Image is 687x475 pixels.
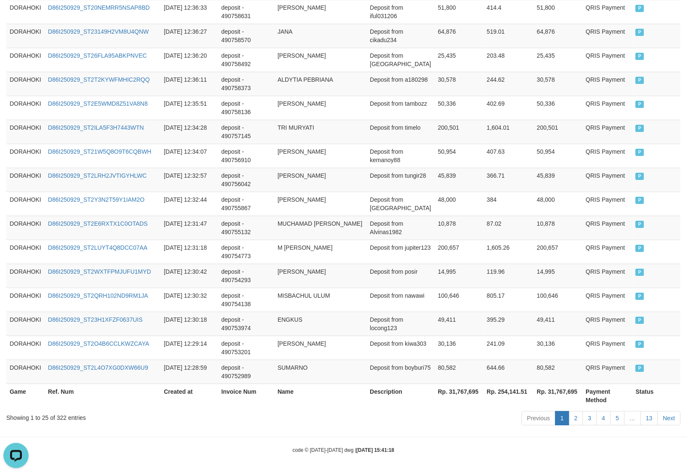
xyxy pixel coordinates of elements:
[533,312,582,336] td: 49,411
[161,96,218,120] td: [DATE] 12:35:51
[274,144,367,168] td: [PERSON_NAME]
[48,100,148,107] a: D86I250929_ST2E5WMD8Z51VA8N8
[218,192,274,216] td: deposit - 490755867
[6,144,45,168] td: DORAHOKI
[636,5,644,12] span: PAID
[636,341,644,348] span: PAID
[218,120,274,144] td: deposit - 490757145
[435,360,483,384] td: 80,582
[435,120,483,144] td: 200,501
[218,264,274,288] td: deposit - 490754293
[533,360,582,384] td: 80,582
[533,288,582,312] td: 100,646
[636,245,644,252] span: PAID
[435,240,483,264] td: 200,657
[636,173,644,180] span: PAID
[641,411,658,425] a: 13
[533,120,582,144] td: 200,501
[435,24,483,48] td: 64,876
[636,149,644,156] span: PAID
[48,268,151,275] a: D86I250929_ST2WXTFPMJUFU1MYD
[161,48,218,72] td: [DATE] 12:36:20
[366,192,435,216] td: Deposit from [GEOGRAPHIC_DATA]
[366,336,435,360] td: Deposit from kiwa303
[483,288,533,312] td: 805.17
[583,192,633,216] td: QRIS Payment
[274,120,367,144] td: TRI MURYATI
[636,293,644,300] span: PAID
[366,168,435,192] td: Deposit from tungir28
[636,269,644,276] span: PAID
[636,101,644,108] span: PAID
[533,24,582,48] td: 64,876
[366,24,435,48] td: Deposit from cikadu234
[218,216,274,240] td: deposit - 490755132
[366,360,435,384] td: Deposit from boyburi75
[45,384,161,408] th: Ref. Num
[274,264,367,288] td: [PERSON_NAME]
[435,168,483,192] td: 45,839
[435,192,483,216] td: 48,000
[533,192,582,216] td: 48,000
[522,411,555,425] a: Previous
[6,240,45,264] td: DORAHOKI
[483,216,533,240] td: 87.02
[435,144,483,168] td: 50,954
[293,447,395,453] small: code © [DATE]-[DATE] dwg |
[636,317,644,324] span: PAID
[218,72,274,96] td: deposit - 490758373
[161,216,218,240] td: [DATE] 12:31:47
[218,240,274,264] td: deposit - 490754773
[6,168,45,192] td: DORAHOKI
[636,77,644,84] span: PAID
[483,168,533,192] td: 366.71
[161,288,218,312] td: [DATE] 12:30:32
[48,148,151,155] a: D86I250929_ST21W5Q8O9T6CQBWH
[161,192,218,216] td: [DATE] 12:32:44
[533,384,582,408] th: Rp. 31,767,695
[533,336,582,360] td: 30,136
[483,96,533,120] td: 402.69
[366,384,435,408] th: Description
[483,192,533,216] td: 384
[48,364,148,371] a: D86I250929_ST2L4O7XG0DXW66U9
[274,24,367,48] td: JANA
[583,216,633,240] td: QRIS Payment
[161,264,218,288] td: [DATE] 12:30:42
[161,336,218,360] td: [DATE] 12:29:14
[533,96,582,120] td: 50,336
[6,360,45,384] td: DORAHOKI
[218,24,274,48] td: deposit - 490758570
[6,216,45,240] td: DORAHOKI
[274,312,367,336] td: ENGKUS
[6,192,45,216] td: DORAHOKI
[483,144,533,168] td: 407.63
[658,411,681,425] a: Next
[161,360,218,384] td: [DATE] 12:28:59
[274,216,367,240] td: MUCHAMAD [PERSON_NAME]
[274,384,367,408] th: Name
[48,340,149,347] a: D86I250929_ST2O4B6CCLKWZCAYA
[583,264,633,288] td: QRIS Payment
[218,360,274,384] td: deposit - 490752989
[161,240,218,264] td: [DATE] 12:31:18
[636,125,644,132] span: PAID
[218,312,274,336] td: deposit - 490753974
[6,384,45,408] th: Game
[274,72,367,96] td: ALDYTIA PEBRIANA
[274,336,367,360] td: [PERSON_NAME]
[218,48,274,72] td: deposit - 490758492
[533,168,582,192] td: 45,839
[483,336,533,360] td: 241.09
[583,48,633,72] td: QRIS Payment
[636,29,644,36] span: PAID
[583,168,633,192] td: QRIS Payment
[274,48,367,72] td: [PERSON_NAME]
[636,221,644,228] span: PAID
[3,3,29,29] button: Open LiveChat chat widget
[218,144,274,168] td: deposit - 490756910
[569,411,583,425] a: 2
[48,292,148,299] a: D86I250929_ST2QRH102ND9RM1JA
[48,196,145,203] a: D86I250929_ST2Y3N2T59Y1IAM2O
[597,411,611,425] a: 4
